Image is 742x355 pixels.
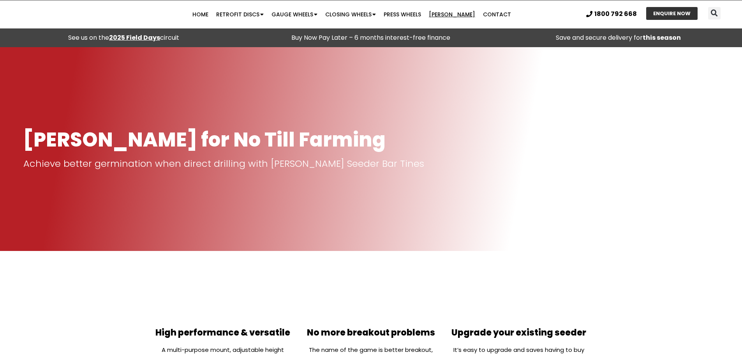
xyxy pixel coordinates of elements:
[301,329,441,337] h2: No more breakout problems
[144,7,559,22] nav: Menu
[646,7,698,20] a: ENQUIRE NOW
[153,329,293,337] h2: High performance & versatile
[23,129,719,150] h1: [PERSON_NAME] for No Till Farming
[251,32,491,43] p: Buy Now Pay Later – 6 months interest-free finance
[23,2,101,26] img: Ryan NT logo
[23,158,719,169] p: Achieve better germination when direct drilling with [PERSON_NAME] Seeder Bar Tines
[643,33,681,42] strong: this season
[653,11,691,16] span: ENQUIRE NOW
[425,7,479,22] a: [PERSON_NAME]
[708,7,721,19] div: Search
[321,7,380,22] a: Closing Wheels
[380,7,425,22] a: Press Wheels
[499,32,738,43] p: Save and secure delivery for
[479,7,515,22] a: Contact
[212,7,268,22] a: Retrofit Discs
[195,268,251,325] img: High performance and versatile
[449,329,589,337] h2: Upgrade your existing seeder
[594,11,637,17] span: 1800 792 668
[343,268,399,325] img: No more breakout problems
[586,11,637,17] a: 1800 792 668
[268,7,321,22] a: Gauge Wheels
[491,268,547,325] img: Upgrade your existing seeder
[109,33,160,42] a: 2025 Field Days
[4,32,243,43] div: See us on the circuit
[189,7,212,22] a: Home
